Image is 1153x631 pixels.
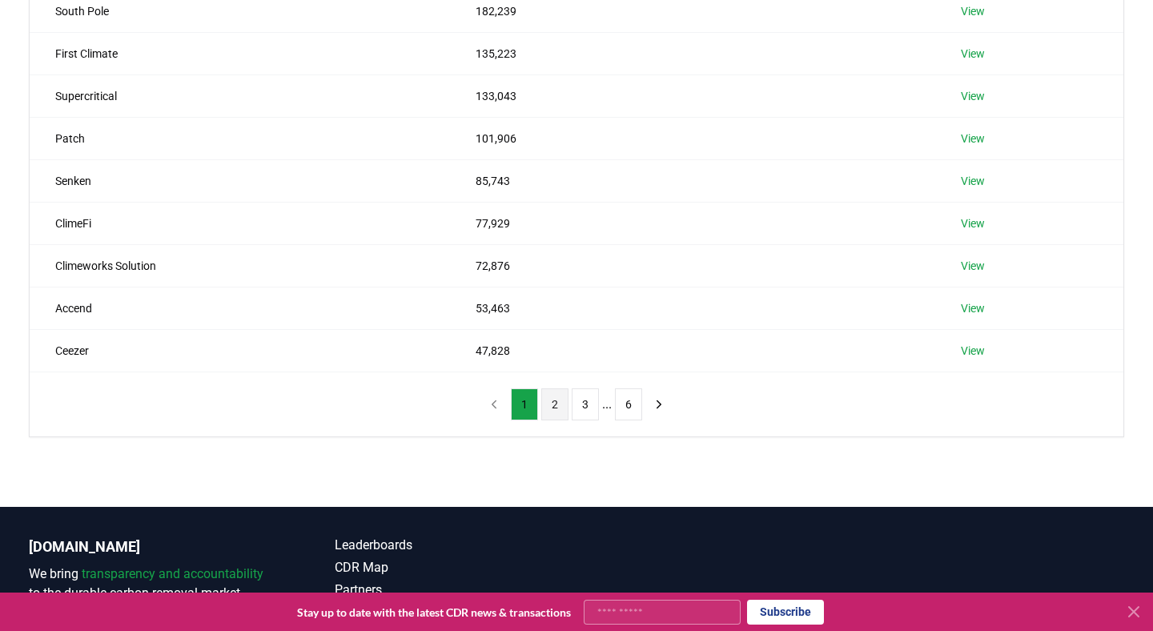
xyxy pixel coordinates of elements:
[335,558,576,577] a: CDR Map
[541,388,568,420] button: 2
[961,215,985,231] a: View
[82,566,263,581] span: transparency and accountability
[450,32,935,74] td: 135,223
[335,536,576,555] a: Leaderboards
[30,287,450,329] td: Accend
[335,581,576,600] a: Partners
[450,287,935,329] td: 53,463
[29,565,271,603] p: We bring to the durable carbon removal market
[961,173,985,189] a: View
[30,329,450,372] td: Ceezer
[615,388,642,420] button: 6
[30,159,450,202] td: Senken
[450,117,935,159] td: 101,906
[602,395,612,414] li: ...
[450,159,935,202] td: 85,743
[450,244,935,287] td: 72,876
[961,343,985,359] a: View
[450,74,935,117] td: 133,043
[30,117,450,159] td: Patch
[30,202,450,244] td: ClimeFi
[961,88,985,104] a: View
[572,388,599,420] button: 3
[29,536,271,558] p: [DOMAIN_NAME]
[961,3,985,19] a: View
[30,32,450,74] td: First Climate
[961,131,985,147] a: View
[645,388,673,420] button: next page
[30,74,450,117] td: Supercritical
[450,202,935,244] td: 77,929
[30,244,450,287] td: Climeworks Solution
[450,329,935,372] td: 47,828
[511,388,538,420] button: 1
[961,258,985,274] a: View
[961,46,985,62] a: View
[961,300,985,316] a: View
